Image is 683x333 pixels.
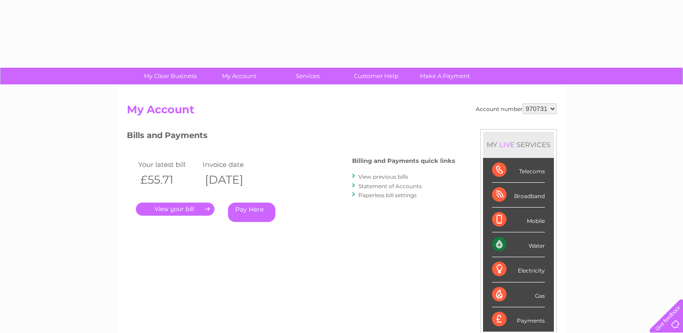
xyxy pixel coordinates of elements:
[492,158,545,183] div: Telecoms
[492,232,545,257] div: Water
[127,129,455,145] h3: Bills and Payments
[492,307,545,332] div: Payments
[492,282,545,307] div: Gas
[492,208,545,232] div: Mobile
[136,171,201,189] th: £55.71
[202,68,276,84] a: My Account
[200,158,265,171] td: Invoice date
[497,140,516,149] div: LIVE
[270,68,345,84] a: Services
[136,203,214,216] a: .
[352,157,455,164] h4: Billing and Payments quick links
[200,171,265,189] th: [DATE]
[358,183,422,190] a: Statement of Accounts
[492,183,545,208] div: Broadband
[339,68,414,84] a: Customer Help
[492,257,545,282] div: Electricity
[228,203,275,222] a: Pay Here
[408,68,482,84] a: Make A Payment
[358,173,408,180] a: View previous bills
[133,68,208,84] a: My Clear Business
[483,132,554,157] div: MY SERVICES
[127,103,557,120] h2: My Account
[476,103,557,114] div: Account number
[358,192,417,199] a: Paperless bill settings
[136,158,201,171] td: Your latest bill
